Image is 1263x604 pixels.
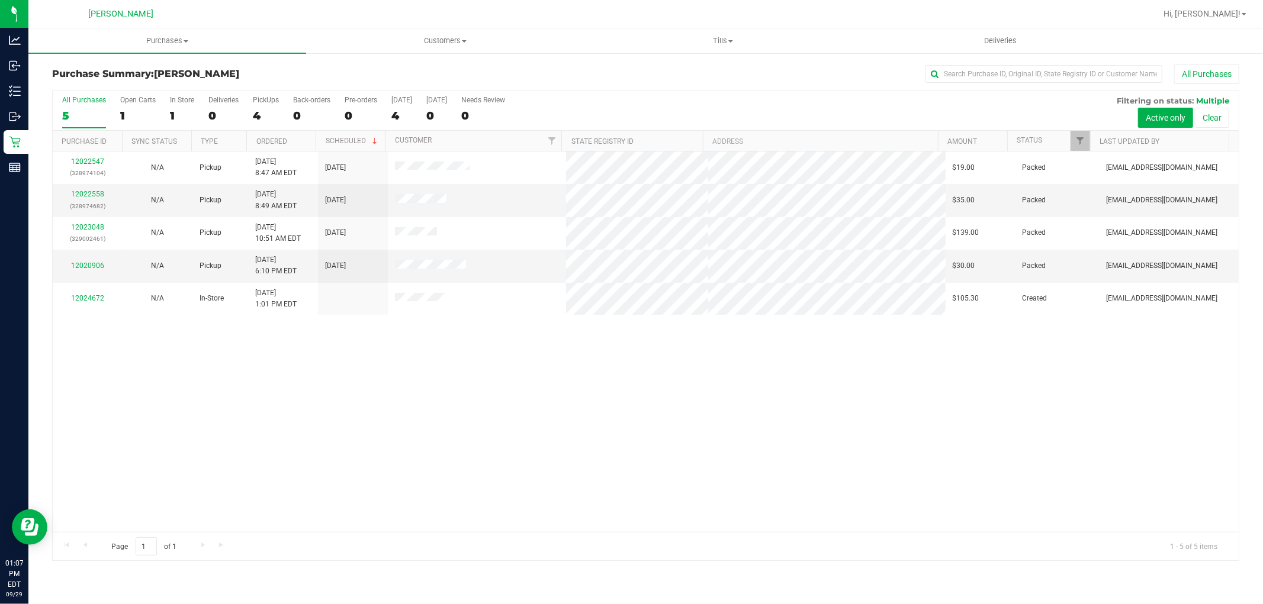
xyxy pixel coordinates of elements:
span: Packed [1023,195,1046,206]
a: Customer [395,136,432,144]
p: 01:07 PM EDT [5,558,23,590]
div: 4 [391,109,412,122]
span: Customers [307,35,583,46]
a: 12022547 [71,157,104,166]
div: 0 [345,109,377,122]
span: Purchases [28,35,306,46]
span: Not Applicable [151,294,164,302]
span: Packed [1023,227,1046,238]
div: [DATE] [426,96,447,104]
span: [DATE] [325,260,346,272]
span: $105.30 [953,293,979,304]
span: [EMAIL_ADDRESS][DOMAIN_NAME] [1106,260,1217,272]
inline-svg: Retail [9,136,21,148]
div: 4 [253,109,279,122]
div: [DATE] [391,96,412,104]
iframe: Resource center [12,509,47,545]
a: Amount [947,137,977,146]
a: Type [201,137,218,146]
span: Created [1023,293,1047,304]
span: Pickup [200,260,221,272]
button: N/A [151,260,164,272]
span: Page of 1 [101,537,187,555]
span: [DATE] 8:47 AM EDT [255,156,297,179]
span: $139.00 [953,227,979,238]
div: 0 [426,109,447,122]
a: Ordered [256,137,287,146]
inline-svg: Outbound [9,111,21,122]
a: Status [1017,136,1042,144]
button: Active only [1138,108,1193,128]
a: Sync Status [131,137,177,146]
div: All Purchases [62,96,106,104]
a: Tills [584,28,862,53]
inline-svg: Inbound [9,60,21,72]
span: $35.00 [953,195,975,206]
span: Pickup [200,195,221,206]
span: $19.00 [953,162,975,173]
span: Pickup [200,162,221,173]
span: Filtering on status: [1117,96,1194,105]
span: [EMAIL_ADDRESS][DOMAIN_NAME] [1106,293,1217,304]
div: 1 [120,109,156,122]
a: Scheduled [326,137,380,145]
span: [EMAIL_ADDRESS][DOMAIN_NAME] [1106,162,1217,173]
div: In Store [170,96,194,104]
div: PickUps [253,96,279,104]
a: Deliveries [862,28,1139,53]
a: 12023048 [71,223,104,231]
span: [DATE] [325,195,346,206]
a: Purchases [28,28,306,53]
span: [DATE] [325,162,346,173]
input: 1 [136,537,157,555]
span: Packed [1023,260,1046,272]
span: Tills [584,35,861,46]
button: N/A [151,227,164,238]
span: Not Applicable [151,196,164,204]
span: [PERSON_NAME] [154,68,239,79]
span: Hi, [PERSON_NAME]! [1164,9,1240,18]
span: Deliveries [968,35,1033,46]
span: Not Applicable [151,228,164,237]
span: Not Applicable [151,261,164,270]
span: Pickup [200,227,221,238]
span: Packed [1023,162,1046,173]
span: [EMAIL_ADDRESS][DOMAIN_NAME] [1106,195,1217,206]
div: 1 [170,109,194,122]
p: (328974104) [60,167,115,179]
div: Deliveries [208,96,239,104]
span: $30.00 [953,260,975,272]
inline-svg: Inventory [9,85,21,97]
span: Not Applicable [151,163,164,172]
span: [DATE] 6:10 PM EDT [255,254,297,277]
p: (328974682) [60,201,115,212]
p: 09/29 [5,590,23,599]
th: Address [703,131,938,151]
a: Purchase ID [62,137,107,146]
div: 0 [461,109,505,122]
span: [DATE] 8:49 AM EDT [255,189,297,211]
span: [DATE] 10:51 AM EDT [255,222,301,244]
span: [PERSON_NAME] [88,9,153,19]
a: 12024672 [71,294,104,302]
button: All Purchases [1174,64,1239,84]
div: Open Carts [120,96,156,104]
span: [DATE] [325,227,346,238]
div: Back-orders [293,96,330,104]
button: N/A [151,195,164,206]
span: [DATE] 1:01 PM EDT [255,288,297,310]
a: Filter [542,131,561,151]
button: N/A [151,162,164,173]
div: 0 [208,109,239,122]
button: Clear [1195,108,1229,128]
a: Last Updated By [1100,137,1160,146]
a: State Registry ID [571,137,634,146]
button: N/A [151,293,164,304]
a: Filter [1071,131,1090,151]
span: 1 - 5 of 5 items [1161,537,1227,555]
inline-svg: Reports [9,162,21,173]
a: 12022558 [71,190,104,198]
span: In-Store [200,293,224,304]
div: 0 [293,109,330,122]
span: [EMAIL_ADDRESS][DOMAIN_NAME] [1106,227,1217,238]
